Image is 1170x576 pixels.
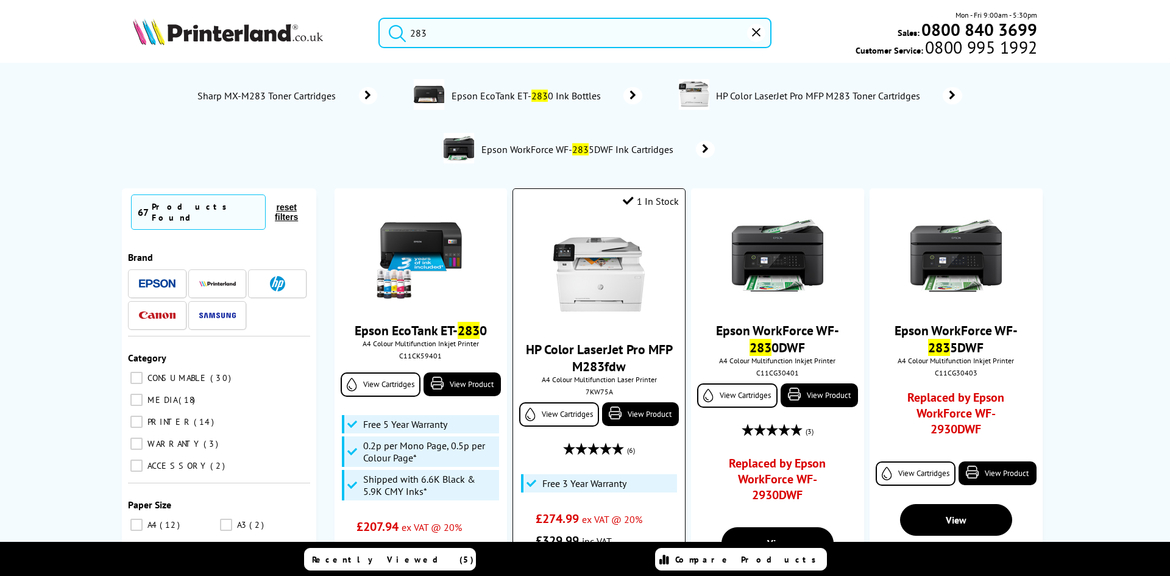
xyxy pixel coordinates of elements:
[655,548,827,571] a: Compare Products
[363,418,447,430] span: Free 5 Year Warranty
[458,322,480,339] mark: 283
[130,372,143,384] input: CONSUMABLE 30
[344,351,498,360] div: C11CK59401
[363,439,496,464] span: 0.2p per Mono Page, 0.5p per Colour Page*
[130,460,143,472] input: ACCESSORY 2
[128,352,166,364] span: Category
[341,372,420,397] a: View Cartridges
[531,90,548,102] mark: 283
[536,533,579,549] span: £329.99
[144,519,158,530] span: A4
[716,322,839,356] a: Epson WorkForce WF-2830DWF
[414,79,444,110] img: Epson-ET-2830-deptimage.jpg
[144,416,193,427] span: PRINTER
[480,143,678,155] span: Epson WorkForce WF- 5DWF Ink Cartridges
[130,394,143,406] input: MEDIA 18
[194,416,217,427] span: 14
[138,206,149,218] span: 67
[955,9,1037,21] span: Mon - Fri 9:00am - 5:30pm
[444,133,474,163] img: C11CG30401-conspage.jpg
[199,313,236,318] img: Samsung
[234,519,248,530] span: A3
[876,461,955,486] a: View Cartridges
[450,90,606,102] span: Epson EcoTank ET- 0 Ink Bottles
[356,519,399,535] span: £207.94
[697,383,777,408] a: View Cartridges
[522,387,675,396] div: 7KW75A
[767,537,788,549] span: View
[921,18,1037,41] b: 0800 840 3699
[363,473,496,497] span: Shipped with 6.6K Black & 5.9K CMY Inks*
[946,514,966,526] span: View
[128,251,153,263] span: Brand
[355,322,487,339] a: Epson EcoTank ET-2830
[356,541,400,556] span: £249.53
[270,276,285,291] img: HP
[879,368,1033,377] div: C11CG30403
[526,341,673,375] a: HP Color LaserJet Pro MFP M283fdw
[128,499,171,511] span: Paper Size
[196,87,377,104] a: Sharp MX-M283 Toner Cartridges
[806,420,814,443] span: (3)
[266,202,307,222] button: reset filters
[697,356,857,365] span: A4 Colour Multifunction Inkjet Printer
[341,339,501,348] span: A4 Colour Multifunction Inkjet Printer
[700,368,854,377] div: C11CG30401
[675,554,823,565] span: Compare Products
[196,90,341,102] span: Sharp MX-M283 Toner Cartridges
[179,394,198,405] span: 18
[715,79,962,112] a: HP Color LaserJet Pro MFP M283 Toner Cartridges
[312,554,474,565] span: Recently Viewed (5)
[750,339,771,356] mark: 283
[130,438,143,450] input: WARRANTY 3
[519,402,598,427] a: View Cartridges
[781,383,858,407] a: View Product
[582,513,642,525] span: ex VAT @ 20%
[732,210,823,301] img: Epson-WF2830-Front-Small.jpg
[876,356,1036,365] span: A4 Colour Multifunction Inkjet Printer
[375,210,466,301] img: epson-et-2830-3-years-of-ink-small.jpg
[424,372,501,396] a: View Product
[910,210,1002,301] img: Epson-WF-2835DWF-Front-RP-Small.jpg
[721,527,834,559] a: View
[536,511,579,527] span: £274.99
[144,460,209,471] span: ACCESSORY
[928,339,950,356] mark: 283
[304,548,476,571] a: Recently Viewed (5)
[519,375,678,384] span: A4 Colour Multifunction Laser Printer
[714,455,842,509] a: Replaced by Epson WorkForce WF-2930DWF
[160,519,183,530] span: 12
[623,195,679,207] div: 1 In Stock
[923,41,1037,53] span: 0800 995 1992
[133,18,323,45] img: Printerland Logo
[130,519,143,531] input: A4 12
[895,322,1018,356] a: Epson WorkForce WF-2835DWF
[130,416,143,428] input: PRINTER 14
[144,372,209,383] span: CONSUMABLE
[139,311,175,319] img: Canon
[133,18,363,48] a: Printerland Logo
[900,504,1012,536] a: View
[920,24,1037,35] a: 0800 840 3699
[602,402,679,426] a: View Product
[139,279,175,288] img: Epson
[572,143,589,155] mark: 283
[210,460,228,471] span: 2
[144,394,177,405] span: MEDIA
[627,439,635,462] span: (6)
[378,18,771,48] input: Search product or brand
[856,41,1037,56] span: Customer Service:
[892,389,1020,443] a: Replaced by Epson WorkForce WF-2930DWF
[220,519,232,531] input: A3 2
[199,280,236,286] img: Printerland
[553,229,645,320] img: HP-M283fdw-Front-Small.jpg
[715,90,925,102] span: HP Color LaserJet Pro MFP M283 Toner Cartridges
[582,535,612,547] span: inc VAT
[898,27,920,38] span: Sales:
[210,372,234,383] span: 30
[679,79,709,110] img: 7KW74A-conspage.jpg
[959,461,1036,485] a: View Product
[450,79,642,112] a: Epson EcoTank ET-2830 Ink Bottles
[249,519,267,530] span: 2
[204,438,221,449] span: 3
